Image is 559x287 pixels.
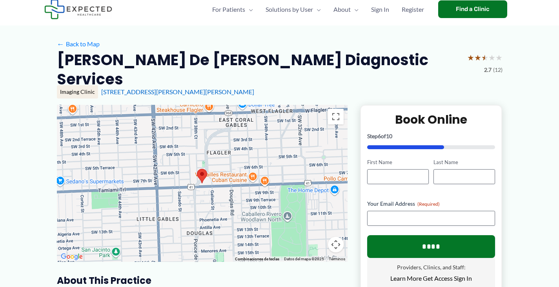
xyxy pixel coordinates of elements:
[328,109,344,124] button: Cambiar a la vista en pantalla completa
[101,88,254,95] a: [STREET_ADDRESS][PERSON_NAME][PERSON_NAME]
[495,50,503,65] span: ★
[438,0,507,18] a: Find a Clinic
[467,50,474,65] span: ★
[493,65,503,75] span: (12)
[57,38,100,50] a: ←Back to Map
[433,159,495,166] label: Last Name
[57,274,348,287] h3: About this practice
[454,274,472,282] a: Sign In
[328,237,344,252] button: Controles de visualización del mapa
[367,159,429,166] label: First Name
[417,201,440,207] span: (Required)
[367,112,495,127] h2: Book Online
[484,65,492,75] span: 2.7
[386,133,392,139] span: 10
[367,133,495,139] p: Step of
[474,50,481,65] span: ★
[59,252,85,262] a: Abre esta zona en Google Maps (se abre en una nueva ventana)
[57,85,98,99] div: Imaging Clinic
[488,50,495,65] span: ★
[481,50,488,65] span: ★
[329,257,345,261] a: Términos (se abre en una nueva pestaña)
[284,257,324,261] span: Datos del mapa ©2025
[397,264,466,271] strong: Providers, Clinics, and Staff:
[390,274,422,282] a: Learn More
[59,252,85,262] img: Google
[423,274,453,282] a: Get Access
[235,256,279,262] button: Combinaciones de teclas
[378,133,381,139] span: 6
[57,50,461,89] h2: [PERSON_NAME] De [PERSON_NAME] Diagnostic Services
[57,40,64,48] span: ←
[367,200,495,208] label: Your Email Address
